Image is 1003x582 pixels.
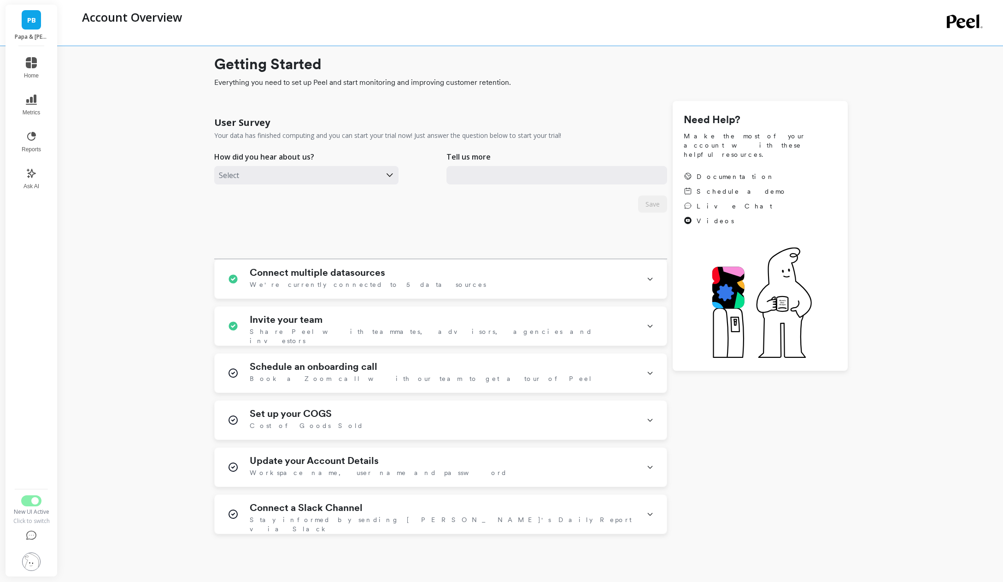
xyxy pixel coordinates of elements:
[250,455,379,466] h1: Update your Account Details
[684,112,837,128] h1: Need Help?
[82,9,182,25] p: Account Overview
[697,172,775,181] span: Documentation
[214,116,270,129] h1: User Survey
[22,552,41,571] img: profile picture
[684,172,787,181] a: Documentation
[16,89,47,122] button: Metrics
[23,109,41,116] span: Metrics
[12,547,50,576] button: Settings
[250,468,507,477] span: Workspace name, user name and password
[250,314,323,325] h1: Invite your team
[16,162,47,196] button: Ask AI
[27,15,36,25] span: PB
[697,187,787,196] span: Schedule a demo
[250,374,592,383] span: Book a Zoom call with our team to get a tour of Peel
[12,517,50,525] div: Click to switch
[250,280,486,289] span: We're currently connected to 5 data sources
[12,525,50,547] button: Help
[12,508,50,516] div: New UI Active
[697,216,734,226] span: Videos
[214,151,314,162] p: How did you hear about us?
[22,146,41,153] span: Reports
[250,515,635,534] span: Stay informed by sending [PERSON_NAME]'s Daily Report via Slack
[21,495,41,506] button: Switch to Legacy UI
[250,421,364,430] span: Cost of Goods Sold
[214,77,848,88] span: Everything you need to set up Peel and start monitoring and improving customer retention.
[24,72,39,79] span: Home
[446,151,491,162] p: Tell us more
[250,267,385,278] h1: Connect multiple datasources
[214,53,848,75] h1: Getting Started
[23,183,39,190] span: Ask AI
[214,131,561,140] p: Your data has finished computing and you can start your trial now! Just answer the question below...
[250,327,635,345] span: Share Peel with teammates, advisors, agencies and investors
[250,361,377,372] h1: Schedule an onboarding call
[16,125,47,159] button: Reports
[684,187,787,196] a: Schedule a demo
[684,216,787,226] a: Videos
[250,502,363,513] h1: Connect a Slack Channel
[15,33,48,41] p: Papa & Barkley
[697,202,772,211] span: Live Chat
[16,52,47,85] button: Home
[684,131,837,159] span: Make the most of your account with these helpful resources.
[250,408,332,419] h1: Set up your COGS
